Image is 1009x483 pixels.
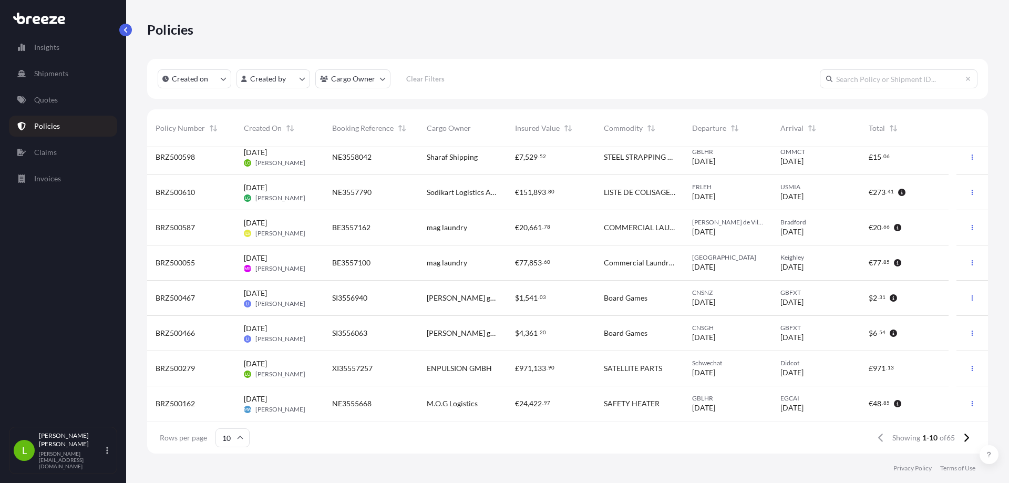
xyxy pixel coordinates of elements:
span: € [515,224,519,231]
span: 151 [519,189,532,196]
span: SI3556063 [332,328,367,338]
span: CNSGH [692,324,764,332]
span: mag laundry [427,222,467,233]
span: [DATE] [780,191,804,202]
span: 422 [529,400,542,407]
span: [DATE] [780,332,804,343]
span: 541 [525,294,538,302]
span: , [523,153,525,161]
span: , [528,259,529,266]
span: BE3557100 [332,258,370,268]
span: [DATE] [692,332,715,343]
span: LS [245,228,250,239]
span: MR [244,263,251,274]
span: Booking Reference [332,123,394,133]
span: £ [869,153,873,161]
span: . [886,366,887,369]
span: € [869,400,873,407]
span: , [528,224,529,231]
span: 48 [873,400,881,407]
span: GBFXT [780,324,852,332]
a: Insights [9,37,117,58]
span: Showing [892,433,920,443]
span: MW [244,404,252,415]
span: 06 [883,155,890,158]
span: Rows per page [160,433,207,443]
span: NE3557790 [332,187,372,198]
span: [DATE] [780,262,804,272]
button: Sort [728,122,741,135]
a: Shipments [9,63,117,84]
span: SAFETY HEATER [604,398,660,409]
button: Sort [562,122,574,135]
span: $ [515,294,519,302]
span: [PERSON_NAME] [255,370,305,378]
span: Board Games [604,328,647,338]
span: . [882,401,883,405]
p: Claims [34,147,57,158]
span: $ [869,330,873,337]
button: createdBy Filter options [236,69,310,88]
span: Arrival [780,123,804,133]
span: . [547,190,548,193]
span: 529 [525,153,538,161]
p: Quotes [34,95,58,105]
span: [DATE] [244,182,267,193]
span: [PERSON_NAME] games [427,293,498,303]
span: [PERSON_NAME] [255,194,305,202]
span: 20 [540,331,546,334]
p: Cargo Owner [331,74,375,84]
p: Created by [250,74,286,84]
span: of 65 [940,433,955,443]
button: Sort [207,122,220,135]
span: CNSNZ [692,289,764,297]
p: Insights [34,42,59,53]
span: [PERSON_NAME] [255,405,305,414]
span: BRZ500466 [156,328,195,338]
p: Policies [147,21,194,38]
button: Sort [284,122,296,135]
span: [DATE] [692,403,715,413]
p: [PERSON_NAME][EMAIL_ADDRESS][DOMAIN_NAME] [39,450,104,469]
span: 13 [888,366,894,369]
span: USMIA [780,183,852,191]
span: 85 [883,401,890,405]
span: [PERSON_NAME] [255,335,305,343]
span: £ [515,153,519,161]
span: 80 [548,190,554,193]
button: Sort [887,122,900,135]
button: Sort [396,122,408,135]
span: [DATE] [780,297,804,307]
span: $ [515,330,519,337]
span: Board Games [604,293,647,303]
span: € [869,224,873,231]
span: 2 [873,294,877,302]
span: GBLHR [692,394,764,403]
a: Quotes [9,89,117,110]
span: 41 [888,190,894,193]
span: Departure [692,123,726,133]
p: Terms of Use [940,464,975,472]
span: . [542,401,543,405]
input: Search Policy or Shipment ID... [820,69,977,88]
span: . [882,260,883,264]
p: Clear Filters [406,74,445,84]
span: Cargo Owner [427,123,471,133]
span: 66 [883,225,890,229]
button: Clear Filters [396,70,455,87]
a: Privacy Policy [893,464,932,472]
span: . [542,225,543,229]
span: . [542,260,543,264]
span: 893 [533,189,546,196]
span: 54 [879,331,886,334]
span: [DATE] [692,191,715,202]
span: [DATE] [780,227,804,237]
span: 6 [873,330,877,337]
span: £ [515,365,519,372]
span: 15 [873,153,881,161]
a: Invoices [9,168,117,189]
span: ENPULSION GMBH [427,363,492,374]
span: 1-10 [922,433,938,443]
span: Commercial Laundry Machines [604,258,675,268]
